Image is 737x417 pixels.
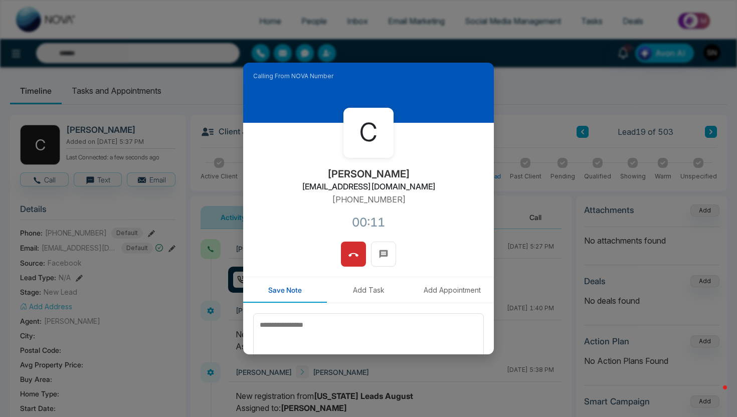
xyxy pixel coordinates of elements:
[352,214,385,232] div: 00:11
[243,277,327,303] button: Save Note
[327,277,411,303] button: Add Task
[332,193,406,205] p: [PHONE_NUMBER]
[703,383,727,407] iframe: Intercom live chat
[410,277,494,303] button: Add Appointment
[253,72,333,81] span: Calling From NOVA Number
[302,182,436,191] h2: [EMAIL_ADDRESS][DOMAIN_NAME]
[327,168,410,180] h2: [PERSON_NAME]
[359,114,378,151] span: C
